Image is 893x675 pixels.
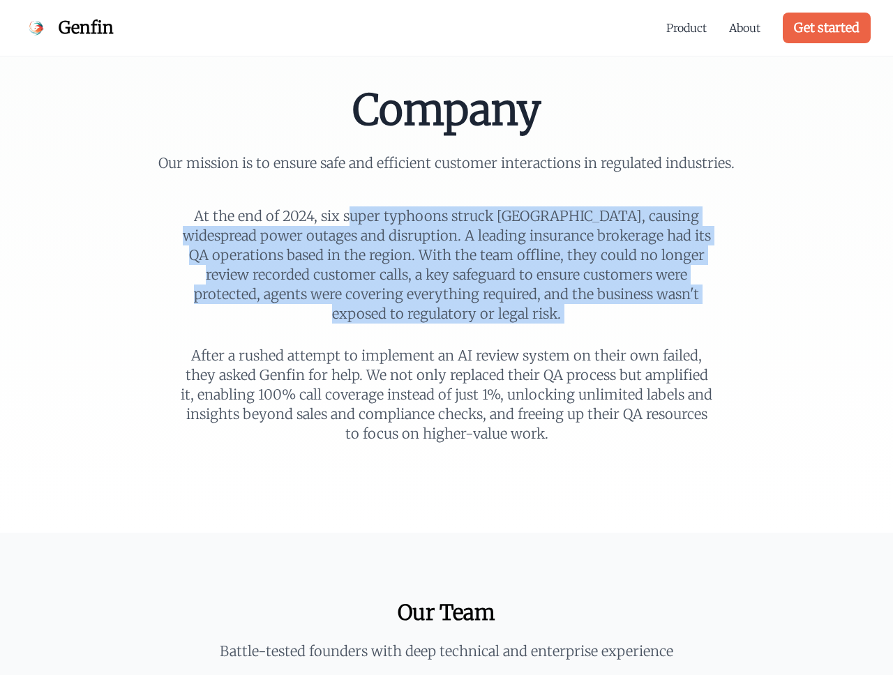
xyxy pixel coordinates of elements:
span: Genfin [59,17,114,39]
p: Battle-tested founders with deep technical and enterprise experience [134,642,759,661]
p: At the end of 2024, six super typhoons struck [GEOGRAPHIC_DATA], causing widespread power outages... [179,206,714,324]
a: About [729,20,760,36]
img: Genfin Logo [22,14,50,42]
p: After a rushed attempt to implement an AI review system on their own failed, they asked Genfin fo... [179,346,714,443]
a: Get started [783,13,871,43]
h1: Company [145,89,748,131]
a: Genfin [22,14,114,42]
a: Product [666,20,707,36]
h2: Our Team [134,600,759,625]
p: Our mission is to ensure safe and efficient customer interactions in regulated industries. [145,153,748,173]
